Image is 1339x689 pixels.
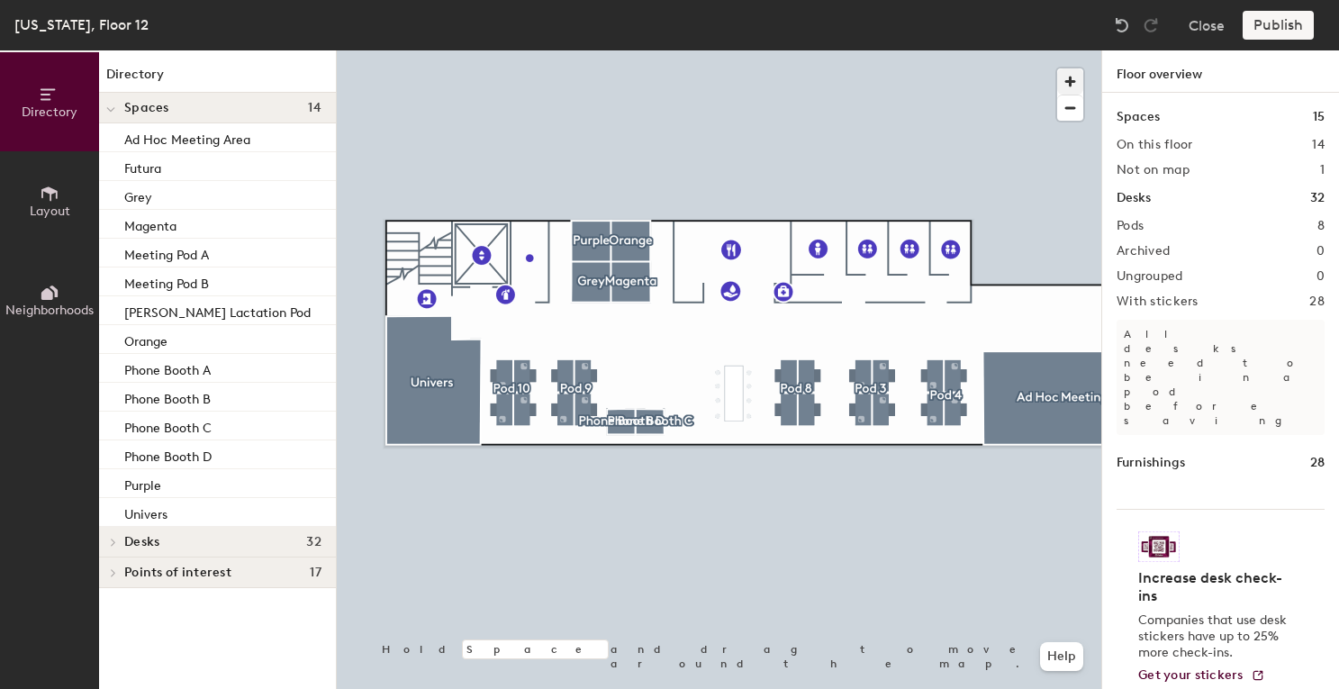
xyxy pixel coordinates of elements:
p: Meeting Pod A [124,242,209,263]
p: Phone Booth B [124,386,211,407]
span: Get your stickers [1138,667,1244,683]
p: Purple [124,473,161,494]
h2: 8 [1317,219,1325,233]
h2: Pods [1117,219,1144,233]
span: 14 [308,101,321,115]
h1: Desks [1117,188,1151,208]
p: [PERSON_NAME] Lactation Pod [124,300,311,321]
p: Meeting Pod B [124,271,209,292]
p: Univers [124,502,167,522]
h4: Increase desk check-ins [1138,569,1292,605]
button: Help [1040,642,1083,671]
h2: 14 [1312,138,1325,152]
span: Points of interest [124,566,231,580]
img: Undo [1113,16,1131,34]
h1: Furnishings [1117,453,1185,473]
p: Phone Booth A [124,358,211,378]
h2: Ungrouped [1117,269,1183,284]
span: 32 [306,535,321,549]
h1: Floor overview [1102,50,1339,93]
h2: 28 [1309,295,1325,309]
p: Futura [124,156,161,177]
h2: 1 [1320,163,1325,177]
p: Phone Booth C [124,415,212,436]
button: Close [1189,11,1225,40]
p: Magenta [124,213,176,234]
a: Get your stickers [1138,668,1265,684]
img: Sticker logo [1138,531,1180,562]
p: Grey [124,185,152,205]
span: Desks [124,535,159,549]
p: Companies that use desk stickers have up to 25% more check-ins. [1138,612,1292,661]
p: All desks need to be in a pod before saving [1117,320,1325,435]
h1: Directory [99,65,336,93]
h1: 32 [1310,188,1325,208]
span: Spaces [124,101,169,115]
h1: Spaces [1117,107,1160,127]
span: Neighborhoods [5,303,94,318]
span: 17 [310,566,321,580]
h2: 0 [1316,244,1325,258]
h2: Not on map [1117,163,1190,177]
span: Layout [30,204,70,219]
span: Directory [22,104,77,120]
h2: Archived [1117,244,1170,258]
h2: With stickers [1117,295,1199,309]
p: Orange [124,329,167,349]
p: Ad Hoc Meeting Area [124,127,250,148]
div: [US_STATE], Floor 12 [14,14,149,36]
h2: On this floor [1117,138,1193,152]
h1: 28 [1310,453,1325,473]
p: Phone Booth D [124,444,212,465]
h1: 15 [1313,107,1325,127]
img: Redo [1142,16,1160,34]
h2: 0 [1316,269,1325,284]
